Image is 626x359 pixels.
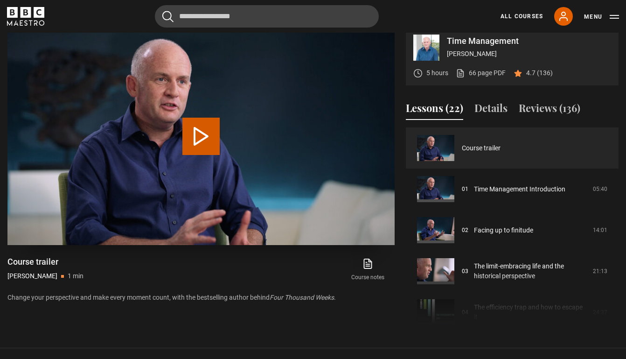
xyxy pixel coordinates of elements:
[474,184,565,194] a: Time Management Introduction
[7,271,57,281] p: [PERSON_NAME]
[68,271,83,281] p: 1 min
[474,100,508,120] button: Details
[7,7,44,26] svg: BBC Maestro
[7,256,83,267] h1: Course trailer
[7,293,395,303] p: Change your perspective and make every moment count, with the bestselling author behind .
[270,294,334,301] i: Four Thousand Weeks
[447,49,611,59] p: [PERSON_NAME]
[474,225,533,235] a: Facing up to finitude
[584,12,619,21] button: Toggle navigation
[162,11,174,22] button: Submit the search query
[426,68,448,78] p: 5 hours
[7,27,395,245] video-js: Video Player
[341,256,395,283] a: Course notes
[501,12,543,21] a: All Courses
[474,261,587,281] a: The limit-embracing life and the historical perspective
[447,37,611,45] p: Time Management
[406,100,463,120] button: Lessons (22)
[182,118,220,155] button: Play Video
[155,5,379,28] input: Search
[462,143,501,153] a: Course trailer
[456,68,506,78] a: 66 page PDF
[519,100,580,120] button: Reviews (136)
[526,68,553,78] p: 4.7 (136)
